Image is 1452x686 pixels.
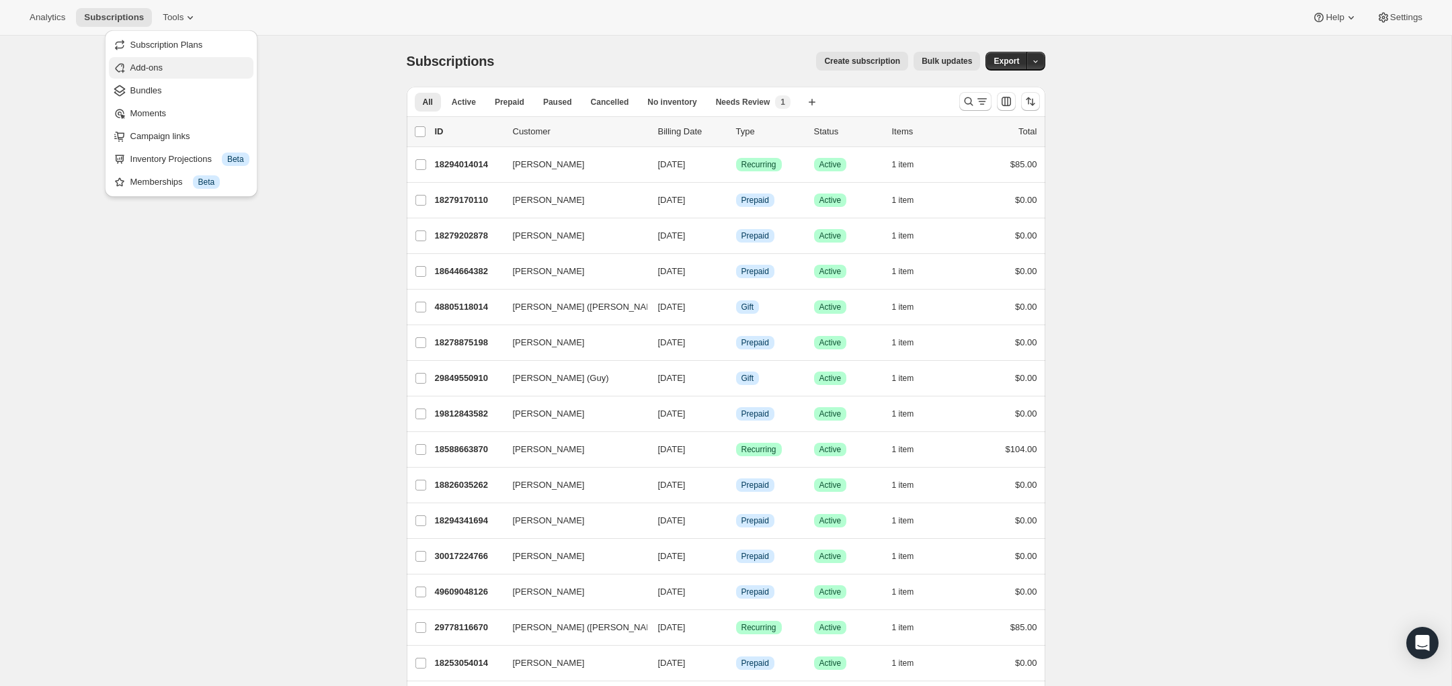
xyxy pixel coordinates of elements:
[435,336,502,349] p: 18278875198
[892,440,929,459] button: 1 item
[435,511,1037,530] div: 18294341694[PERSON_NAME][DATE]InfoPrepaidSuccessActive1 item$0.00
[505,617,639,638] button: [PERSON_NAME] ([PERSON_NAME])
[741,195,769,206] span: Prepaid
[892,654,929,673] button: 1 item
[658,230,686,241] span: [DATE]
[435,621,502,634] p: 29778116670
[741,444,776,455] span: Recurring
[892,480,914,490] span: 1 item
[658,195,686,205] span: [DATE]
[922,56,972,67] span: Bulk updates
[1021,92,1040,111] button: Sort the results
[741,230,769,241] span: Prepaid
[1390,12,1422,23] span: Settings
[892,583,929,601] button: 1 item
[435,656,502,670] p: 18253054014
[1015,551,1037,561] span: $0.00
[591,97,629,108] span: Cancelled
[495,97,524,108] span: Prepaid
[892,409,914,419] span: 1 item
[435,194,502,207] p: 18279170110
[109,103,253,124] button: Moments
[505,652,639,674] button: [PERSON_NAME]
[819,587,842,597] span: Active
[130,108,166,118] span: Moments
[1010,159,1037,169] span: $85.00
[1015,480,1037,490] span: $0.00
[658,337,686,347] span: [DATE]
[658,125,725,138] p: Billing Date
[741,480,769,490] span: Prepaid
[892,622,914,633] span: 1 item
[407,54,495,69] span: Subscriptions
[892,159,914,170] span: 1 item
[892,298,929,316] button: 1 item
[1015,302,1037,312] span: $0.00
[513,550,585,563] span: [PERSON_NAME]
[130,153,249,166] div: Inventory Projections
[76,8,152,27] button: Subscriptions
[435,404,1037,423] div: 19812843582[PERSON_NAME][DATE]InfoPrepaidSuccessActive1 item$0.00
[435,155,1037,174] div: 18294014014[PERSON_NAME][DATE]SuccessRecurringSuccessActive1 item$85.00
[435,369,1037,388] div: 29849550910[PERSON_NAME] (Guy)[DATE]InfoGiftSuccessActive1 item$0.00
[892,226,929,245] button: 1 item
[109,34,253,56] button: Subscription Plans
[513,407,585,421] span: [PERSON_NAME]
[741,658,769,669] span: Prepaid
[892,587,914,597] span: 1 item
[1015,195,1037,205] span: $0.00
[435,583,1037,601] div: 49609048126[PERSON_NAME][DATE]InfoPrepaidSuccessActive1 item$0.00
[155,8,205,27] button: Tools
[741,587,769,597] span: Prepaid
[892,618,929,637] button: 1 item
[892,155,929,174] button: 1 item
[505,368,639,389] button: [PERSON_NAME] (Guy)
[658,658,686,668] span: [DATE]
[1015,373,1037,383] span: $0.00
[1326,12,1344,23] span: Help
[819,444,842,455] span: Active
[892,551,914,562] span: 1 item
[163,12,184,23] span: Tools
[892,337,914,348] span: 1 item
[109,148,253,170] button: Inventory Projections
[130,131,190,141] span: Campaign links
[741,337,769,348] span: Prepaid
[814,125,881,138] p: Status
[819,480,842,490] span: Active
[892,658,914,669] span: 1 item
[513,265,585,278] span: [PERSON_NAME]
[658,159,686,169] span: [DATE]
[647,97,696,108] span: No inventory
[130,175,249,189] div: Memberships
[505,332,639,353] button: [PERSON_NAME]
[1010,622,1037,632] span: $85.00
[130,85,162,95] span: Bundles
[435,550,502,563] p: 30017224766
[819,266,842,277] span: Active
[997,92,1016,111] button: Customize table column order and visibility
[505,403,639,425] button: [PERSON_NAME]
[435,158,502,171] p: 18294014014
[736,125,803,138] div: Type
[435,333,1037,352] div: 18278875198[PERSON_NAME][DATE]InfoPrepaidSuccessActive1 item$0.00
[435,478,502,492] p: 18826035262
[892,373,914,384] span: 1 item
[435,585,502,599] p: 49609048126
[435,407,502,421] p: 19812843582
[892,333,929,352] button: 1 item
[435,265,502,278] p: 18644664382
[819,409,842,419] span: Active
[435,229,502,243] p: 18279202878
[84,12,144,23] span: Subscriptions
[423,97,433,108] span: All
[1018,125,1037,138] p: Total
[513,336,585,349] span: [PERSON_NAME]
[741,159,776,170] span: Recurring
[513,478,585,492] span: [PERSON_NAME]
[1006,444,1037,454] span: $104.00
[819,195,842,206] span: Active
[819,515,842,526] span: Active
[435,514,502,527] p: 18294341694
[1015,266,1037,276] span: $0.00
